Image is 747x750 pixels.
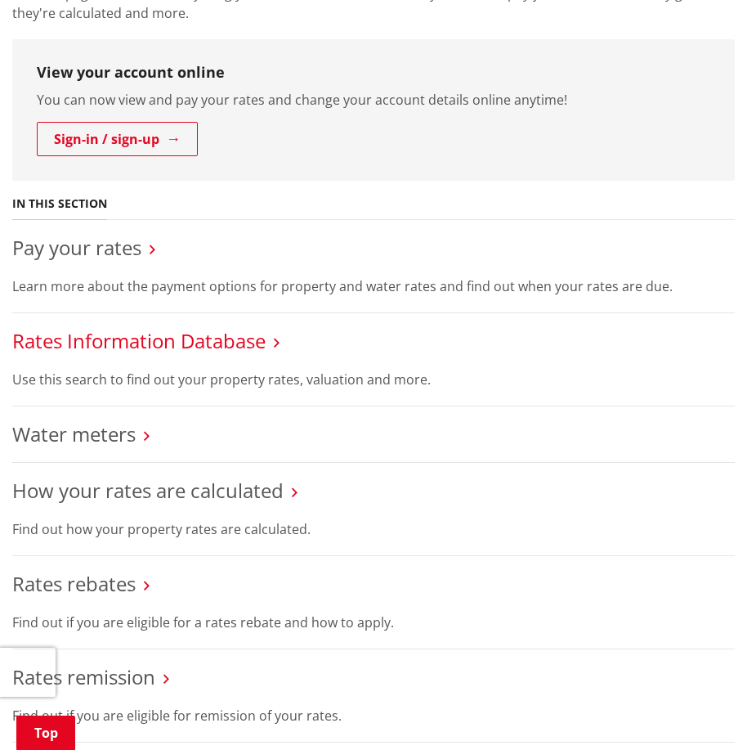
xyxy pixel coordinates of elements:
[37,90,710,110] p: You can now view and pay your rates and change your account details online anytime!
[12,519,735,539] p: Find out how your property rates are calculated.
[12,477,284,504] a: How your rates are calculated
[12,197,107,211] h5: In this section
[12,276,735,296] p: Learn more about the payment options for property and water rates and find out when your rates ar...
[12,570,136,597] a: Rates rebates
[37,64,710,82] h3: View your account online
[12,706,735,725] p: Find out if you are eligible for remission of your rates.
[16,716,75,750] a: Top
[12,613,735,632] p: Find out if you are eligible for a rates rebate and how to apply.
[37,122,198,156] a: Sign-in / sign-up
[12,370,735,389] p: Use this search to find out your property rates, valuation and more.
[12,420,136,447] a: Water meters
[12,327,266,354] a: Rates Information Database
[12,663,155,690] a: Rates remission
[12,234,141,261] a: Pay your rates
